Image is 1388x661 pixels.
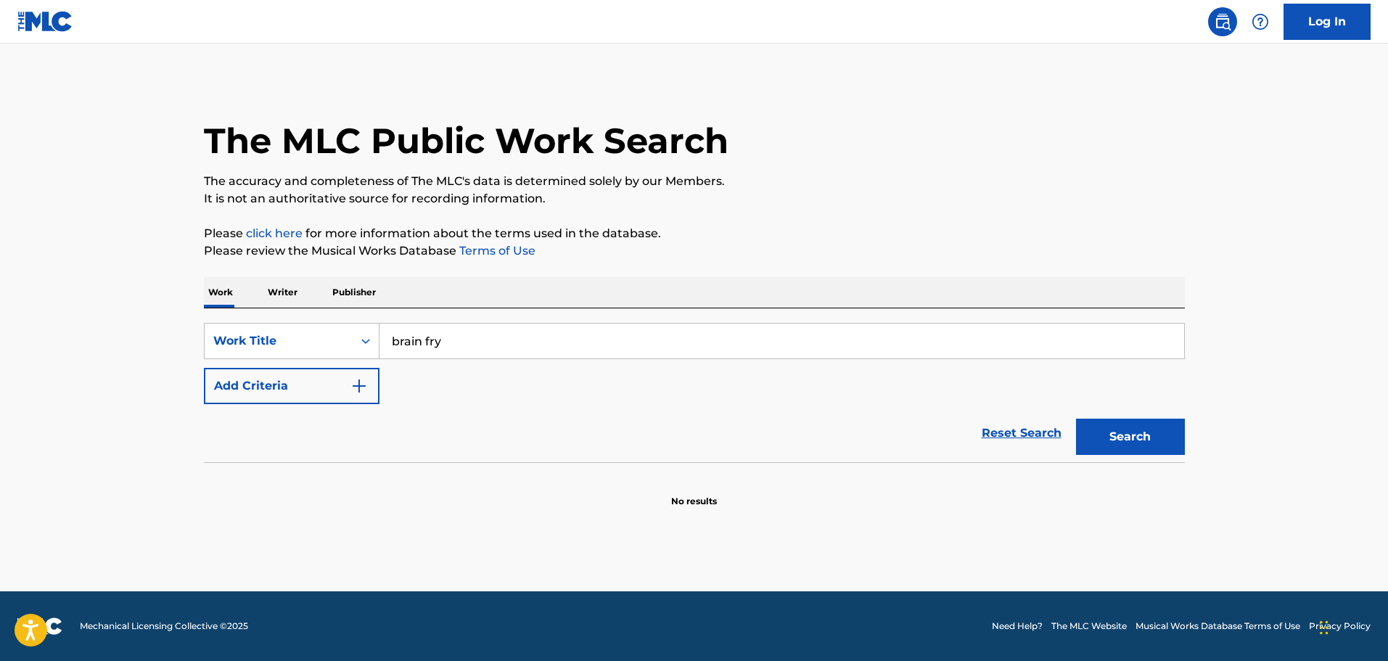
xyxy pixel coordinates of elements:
img: search [1214,13,1231,30]
img: logo [17,617,62,635]
img: 9d2ae6d4665cec9f34b9.svg [350,377,368,395]
a: Public Search [1208,7,1237,36]
iframe: Chat Widget [1315,591,1388,661]
p: Writer [263,277,302,308]
a: Musical Works Database Terms of Use [1136,620,1300,633]
p: No results [671,477,717,508]
a: Need Help? [992,620,1043,633]
button: Add Criteria [204,368,379,404]
a: The MLC Website [1051,620,1127,633]
h1: The MLC Public Work Search [204,119,728,163]
p: Please review the Musical Works Database [204,242,1185,260]
p: It is not an authoritative source for recording information. [204,190,1185,208]
a: Reset Search [974,417,1069,449]
button: Search [1076,419,1185,455]
a: Terms of Use [456,244,535,258]
div: Work Title [213,332,344,350]
p: Please for more information about the terms used in the database. [204,225,1185,242]
a: Log In [1284,4,1371,40]
p: The accuracy and completeness of The MLC's data is determined solely by our Members. [204,173,1185,190]
div: Drag [1320,606,1329,649]
span: Mechanical Licensing Collective © 2025 [80,620,248,633]
form: Search Form [204,323,1185,462]
a: click here [246,226,303,240]
a: Privacy Policy [1309,620,1371,633]
p: Publisher [328,277,380,308]
div: Help [1246,7,1275,36]
p: Work [204,277,237,308]
img: help [1252,13,1269,30]
img: MLC Logo [17,11,73,32]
